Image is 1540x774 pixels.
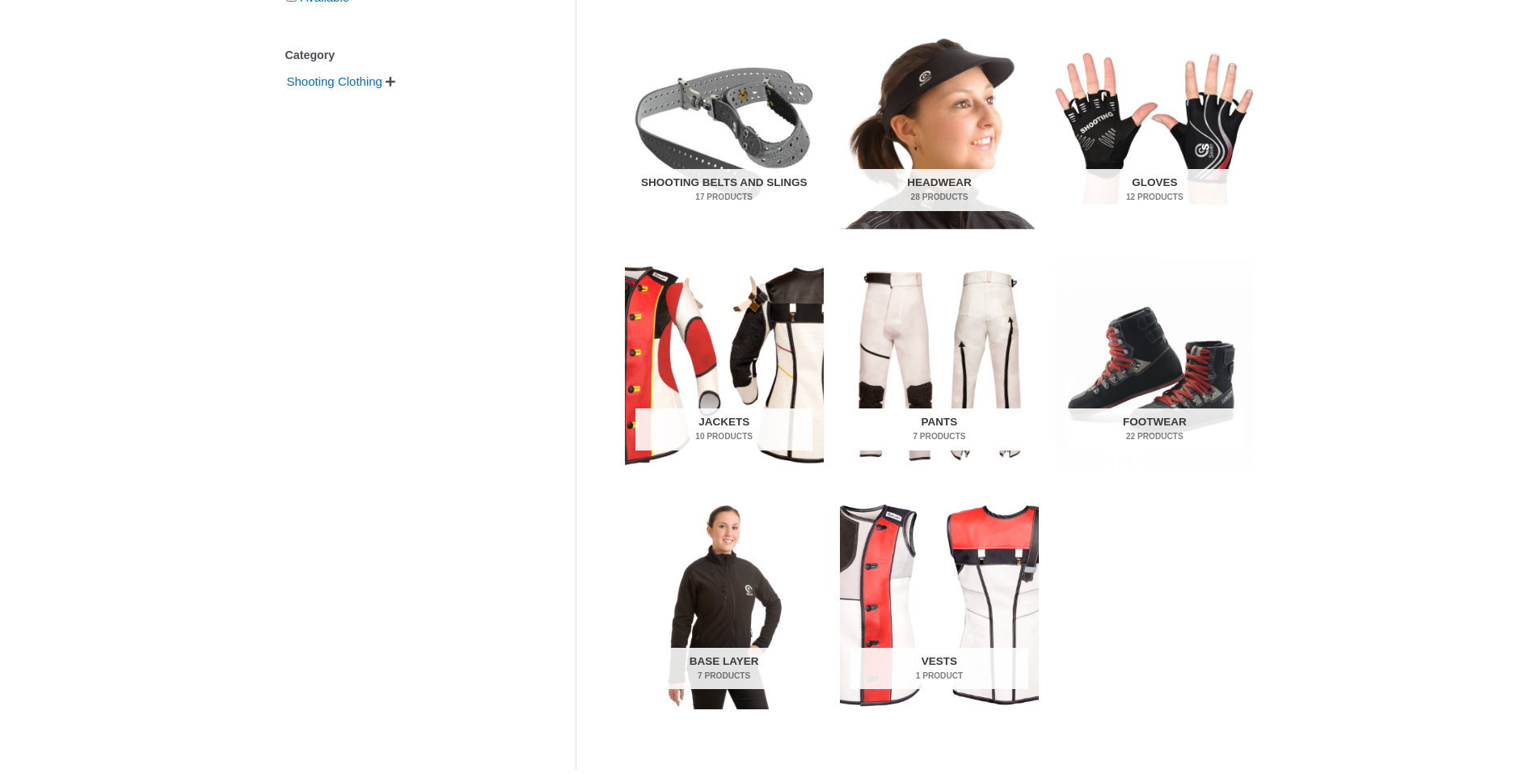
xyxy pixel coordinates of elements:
a: Visit product category Vests [840,500,1039,708]
a: Visit product category Base Layer [625,500,824,708]
mark: 10 Products [635,430,812,442]
mark: 7 Products [850,430,1027,442]
h2: Jackets [635,408,812,450]
mark: 22 Products [1066,430,1243,442]
a: Visit product category Shooting Belts and Slings [625,22,824,231]
mark: 7 Products [635,670,812,682]
h2: Base Layer [635,648,812,690]
a: Visit product category Pants [840,261,1039,470]
h2: Vests [850,648,1027,690]
mark: 17 Products [635,191,812,203]
h2: Gloves [1066,169,1243,211]
mark: 28 Products [850,191,1027,203]
mark: 12 Products [1066,191,1243,203]
a: Visit product category Headwear [840,22,1039,231]
span: Shooting Clothing [285,68,384,95]
h2: Headwear [850,169,1027,211]
a: Visit product category Jackets [625,261,824,470]
img: Shooting Belts and Slings [625,22,824,231]
a: Visit product category Gloves [1055,22,1254,231]
img: Jackets [625,261,824,470]
img: Pants [840,261,1039,470]
img: Gloves [1055,22,1254,231]
img: Vests [840,500,1039,708]
h2: Shooting Belts and Slings [635,169,812,211]
span:  [386,76,395,87]
div: Category [285,44,527,67]
img: Headwear [840,22,1039,231]
h2: Pants [850,408,1027,450]
h2: Footwear [1066,408,1243,450]
img: Base Layer [625,500,824,708]
img: Footwear [1055,261,1254,470]
a: Visit product category Footwear [1055,261,1254,470]
a: Shooting Clothing [285,74,384,87]
mark: 1 Product [850,670,1027,682]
